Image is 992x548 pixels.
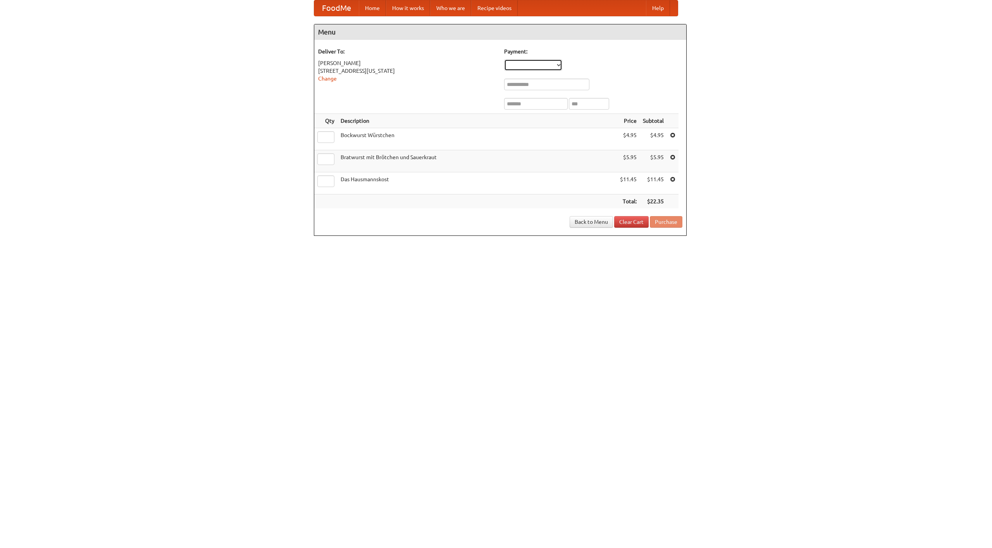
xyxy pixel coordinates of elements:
[617,128,640,150] td: $4.95
[640,128,667,150] td: $4.95
[650,216,682,228] button: Purchase
[617,194,640,209] th: Total:
[617,172,640,194] td: $11.45
[314,114,338,128] th: Qty
[338,114,617,128] th: Description
[318,76,337,82] a: Change
[617,114,640,128] th: Price
[471,0,518,16] a: Recipe videos
[646,0,670,16] a: Help
[386,0,430,16] a: How it works
[338,150,617,172] td: Bratwurst mit Brötchen und Sauerkraut
[640,114,667,128] th: Subtotal
[570,216,613,228] a: Back to Menu
[430,0,471,16] a: Who we are
[318,59,496,67] div: [PERSON_NAME]
[614,216,649,228] a: Clear Cart
[314,24,686,40] h4: Menu
[318,48,496,55] h5: Deliver To:
[504,48,682,55] h5: Payment:
[359,0,386,16] a: Home
[640,172,667,194] td: $11.45
[338,172,617,194] td: Das Hausmannskost
[338,128,617,150] td: Bockwurst Würstchen
[318,67,496,75] div: [STREET_ADDRESS][US_STATE]
[617,150,640,172] td: $5.95
[314,0,359,16] a: FoodMe
[640,150,667,172] td: $5.95
[640,194,667,209] th: $22.35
